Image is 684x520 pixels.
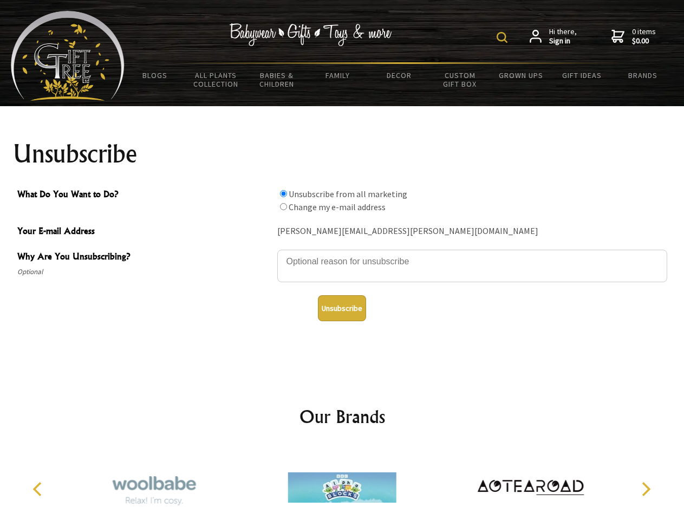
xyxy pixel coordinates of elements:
[22,404,663,430] h2: Our Brands
[530,27,577,46] a: Hi there,Sign in
[17,265,272,278] span: Optional
[549,36,577,46] strong: Sign in
[429,64,491,95] a: Custom Gift Box
[497,32,507,43] img: product search
[308,64,369,87] a: Family
[125,64,186,87] a: BLOGS
[368,64,429,87] a: Decor
[613,64,674,87] a: Brands
[17,224,272,240] span: Your E-mail Address
[318,295,366,321] button: Unsubscribe
[17,250,272,265] span: Why Are You Unsubscribing?
[246,64,308,95] a: Babies & Children
[277,223,667,240] div: [PERSON_NAME][EMAIL_ADDRESS][PERSON_NAME][DOMAIN_NAME]
[549,27,577,46] span: Hi there,
[289,201,386,212] label: Change my e-mail address
[280,190,287,197] input: What Do You Want to Do?
[11,11,125,101] img: Babyware - Gifts - Toys and more...
[490,64,551,87] a: Grown Ups
[277,250,667,282] textarea: Why Are You Unsubscribing?
[27,477,51,501] button: Previous
[280,203,287,210] input: What Do You Want to Do?
[186,64,247,95] a: All Plants Collection
[634,477,657,501] button: Next
[289,188,407,199] label: Unsubscribe from all marketing
[551,64,613,87] a: Gift Ideas
[17,187,272,203] span: What Do You Want to Do?
[13,141,672,167] h1: Unsubscribe
[632,27,656,46] span: 0 items
[611,27,656,46] a: 0 items$0.00
[632,36,656,46] strong: $0.00
[230,23,392,46] img: Babywear - Gifts - Toys & more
